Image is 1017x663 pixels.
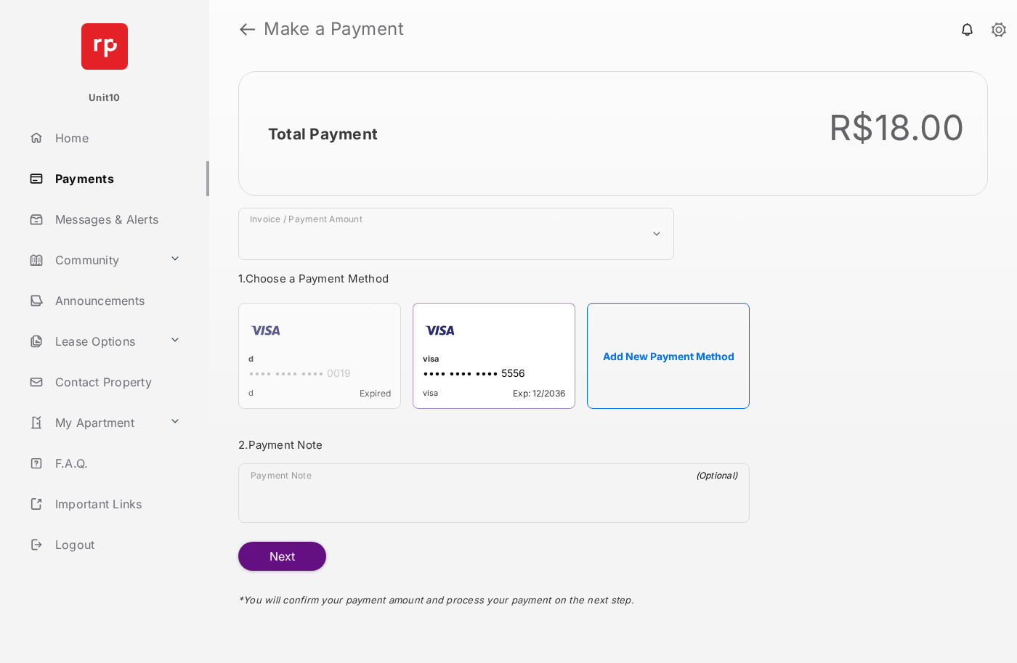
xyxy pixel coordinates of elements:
h3: 1. Choose a Payment Method [238,272,750,285]
span: visa [423,388,438,399]
h2: Total Payment [268,125,378,143]
div: R$18.00 [829,107,964,149]
div: visa•••• •••• •••• 5556visaExp: 12/2036 [413,303,575,409]
div: d•••• •••• •••• 0019dExpired [238,303,401,409]
a: Contact Property [23,365,209,399]
a: F.A.Q. [23,446,209,481]
a: Lease Options [23,324,163,359]
a: Announcements [23,283,209,318]
span: d [248,388,254,399]
a: My Apartment [23,405,163,440]
a: Important Links [23,487,187,521]
a: Logout [23,527,209,562]
button: Next [238,542,326,571]
a: Payments [23,161,209,196]
div: d [248,354,391,367]
span: Exp: 12/2036 [513,388,565,399]
img: svg+xml;base64,PHN2ZyB4bWxucz0iaHR0cDovL3d3dy53My5vcmcvMjAwMC9zdmciIHdpZHRoPSI2NCIgaGVpZ2h0PSI2NC... [81,23,128,70]
div: •••• •••• •••• 5556 [423,367,565,382]
a: Home [23,121,209,155]
button: Add New Payment Method [587,303,750,409]
div: •••• •••• •••• 0019 [248,367,391,382]
strong: Make a Payment [264,20,404,38]
a: Messages & Alerts [23,202,209,237]
div: visa [423,354,565,367]
h3: 2. Payment Note [238,438,750,452]
span: Expired [360,388,391,399]
p: Unit10 [89,91,121,105]
div: * You will confirm your payment amount and process your payment on the next step. [238,571,750,620]
a: Community [23,243,163,277]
